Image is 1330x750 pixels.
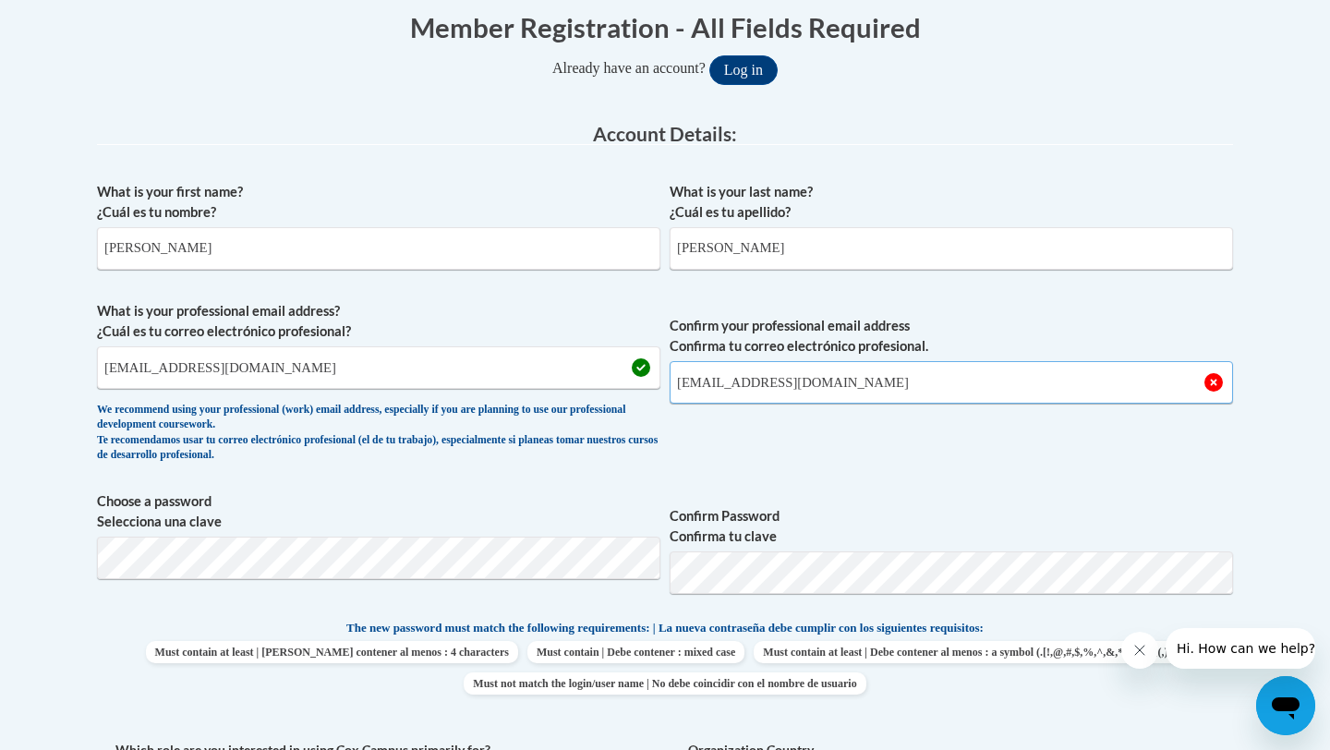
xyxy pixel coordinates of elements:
input: Metadata input [670,227,1233,270]
label: What is your last name? ¿Cuál es tu apellido? [670,182,1233,223]
label: Confirm Password Confirma tu clave [670,506,1233,547]
label: What is your professional email address? ¿Cuál es tu correo electrónico profesional? [97,301,660,342]
label: Choose a password Selecciona una clave [97,491,660,532]
span: Already have an account? [552,60,706,76]
span: Must contain | Debe contener : mixed case [527,641,744,663]
iframe: Close message [1121,632,1158,669]
input: Metadata input [97,346,660,389]
iframe: Message from company [1166,628,1315,669]
label: What is your first name? ¿Cuál es tu nombre? [97,182,660,223]
span: The new password must match the following requirements: | La nueva contraseña debe cumplir con lo... [346,620,984,636]
span: Account Details: [593,122,737,145]
span: Must contain at least | [PERSON_NAME] contener al menos : 4 characters [146,641,518,663]
span: Must contain at least | Debe contener al menos : a symbol (.[!,@,#,$,%,^,&,*,?,_,~,-,(,)]) [754,641,1184,663]
label: Confirm your professional email address Confirma tu correo electrónico profesional. [670,316,1233,357]
input: Metadata input [97,227,660,270]
h1: Member Registration - All Fields Required [97,8,1233,46]
button: Log in [709,55,778,85]
iframe: Button to launch messaging window [1256,676,1315,735]
input: Required [670,361,1233,404]
div: We recommend using your professional (work) email address, especially if you are planning to use ... [97,403,660,464]
span: Must not match the login/user name | No debe coincidir con el nombre de usuario [464,672,865,695]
